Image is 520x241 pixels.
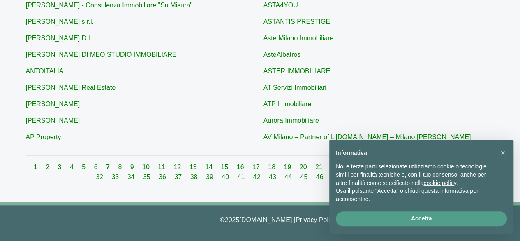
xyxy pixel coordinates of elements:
[222,173,231,180] a: 40
[34,164,39,171] a: 1
[94,164,99,171] a: 6
[268,164,277,171] a: 18
[32,215,488,225] p: © 2025 [DOMAIN_NAME] | - - |
[70,164,75,171] a: 4
[221,164,230,171] a: 15
[26,117,80,124] a: [PERSON_NAME]
[206,173,215,180] a: 39
[127,173,136,180] a: 34
[284,164,293,171] a: 19
[336,211,507,226] button: Accetta
[26,68,64,75] a: ANTOITALIA
[205,164,214,171] a: 14
[26,101,80,108] a: [PERSON_NAME]
[158,164,167,171] a: 11
[423,180,456,186] a: cookie policy - il link si apre in una nuova scheda
[336,150,494,157] h2: Informativa
[263,68,330,75] a: ASTER IMMOBILIARE
[263,51,301,58] a: AsteAlbatros
[263,117,319,124] a: Aurora Immobiliare
[263,2,298,9] a: ASTA4YOU
[159,173,168,180] a: 36
[46,164,51,171] a: 2
[496,146,509,159] button: Chiudi questa informativa
[263,133,471,140] a: AV Milano – Partner of L’[DOMAIN_NAME] – Milano [PERSON_NAME]
[96,173,105,180] a: 32
[300,173,309,180] a: 45
[130,164,136,171] a: 9
[111,173,120,180] a: 33
[190,173,199,180] a: 38
[143,173,152,180] a: 35
[253,173,262,180] a: 42
[174,164,183,171] a: 12
[237,164,246,171] a: 16
[26,84,116,91] a: [PERSON_NAME] Real Estate
[237,173,246,180] a: 41
[26,2,192,9] a: [PERSON_NAME] - Consulenza Immobiliare "Su Misura"
[296,216,337,223] a: Privacy Policy
[82,164,87,171] a: 5
[284,173,294,180] a: 44
[26,51,177,58] a: [PERSON_NAME] DI MEO STUDIO IMMOBILIARE
[263,18,330,25] a: ASTANTIS PRESTIGE
[26,133,61,140] a: AP Property
[118,164,123,171] a: 8
[58,164,63,171] a: 3
[336,163,494,187] p: Noi e terze parti selezionate utilizziamo cookie o tecnologie simili per finalità tecniche e, con...
[300,164,309,171] a: 20
[500,148,505,157] span: ×
[336,187,494,203] p: Usa il pulsante “Accetta” o chiudi questa informativa per acconsentire.
[142,164,151,171] a: 10
[174,173,183,180] a: 37
[263,101,312,108] a: ATP Immobiliare
[252,164,261,171] a: 17
[26,35,92,42] a: [PERSON_NAME] D.I.
[190,164,199,171] a: 13
[263,35,334,42] a: Aste Milano Immobiliare
[316,173,325,180] a: 46
[315,164,324,171] a: 21
[106,164,111,171] a: 7
[26,18,94,25] a: [PERSON_NAME] s.r.l.
[269,173,278,180] a: 43
[263,84,326,91] a: AT Servizi Immobiliari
